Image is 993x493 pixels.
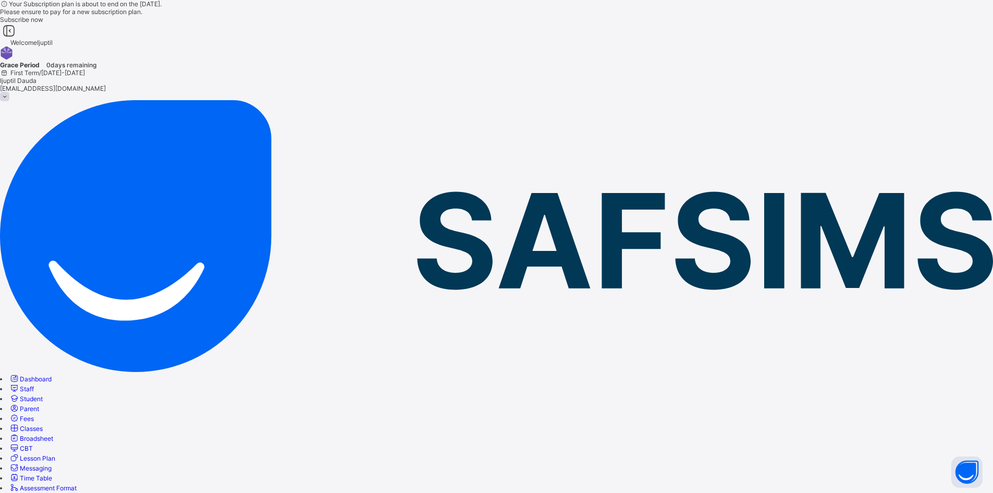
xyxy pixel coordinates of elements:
a: Parent [9,405,39,413]
span: Classes [20,425,43,432]
a: CBT [9,444,33,452]
span: Welcome Ijuptil [10,39,53,46]
a: Classes [9,425,43,432]
span: CBT [20,444,33,452]
span: Student [20,395,43,403]
span: Broadsheet [20,435,53,442]
a: Student [9,395,43,403]
a: Assessment Format [9,484,77,492]
span: 0 days remaining [46,61,96,69]
button: Open asap [951,456,983,488]
span: Dashboard [20,375,52,383]
a: Messaging [9,464,52,472]
span: Fees [20,415,34,423]
a: Staff [9,385,34,393]
span: Staff [20,385,34,393]
a: Fees [9,415,34,423]
span: Parent [20,405,39,413]
a: Broadsheet [9,435,53,442]
a: Dashboard [9,375,52,383]
span: Lesson Plan [20,454,55,462]
span: Assessment Format [20,484,77,492]
span: Time Table [20,474,52,482]
a: Time Table [9,474,52,482]
a: Lesson Plan [9,454,55,462]
span: Messaging [20,464,52,472]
